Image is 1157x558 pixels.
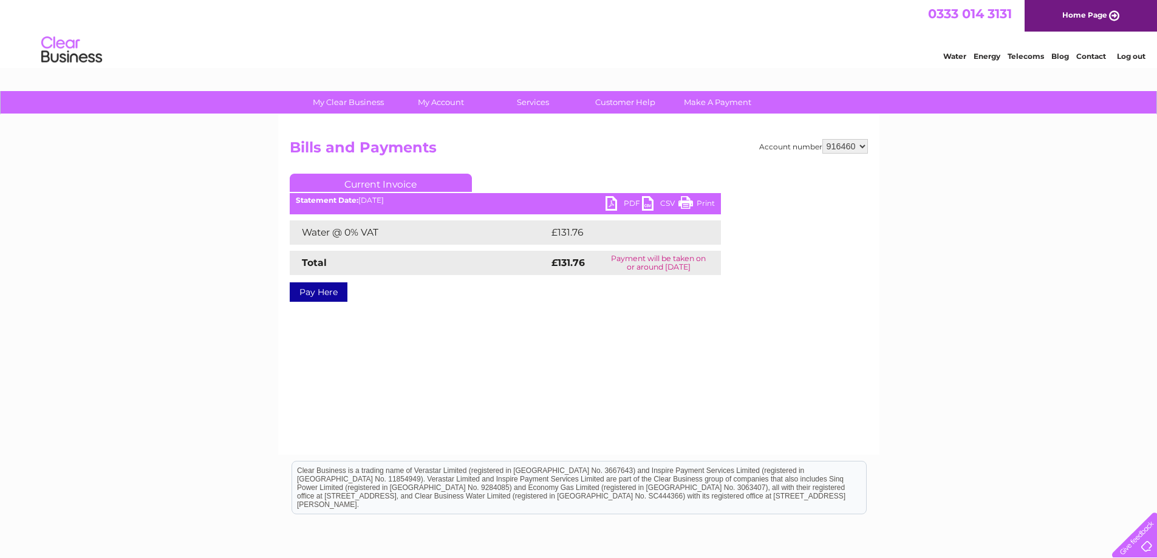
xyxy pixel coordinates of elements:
a: Telecoms [1008,52,1044,61]
div: Clear Business is a trading name of Verastar Limited (registered in [GEOGRAPHIC_DATA] No. 3667643... [292,7,866,59]
b: Statement Date: [296,196,358,205]
img: logo.png [41,32,103,69]
a: My Clear Business [298,91,398,114]
a: Current Invoice [290,174,472,192]
td: Water @ 0% VAT [290,220,548,245]
a: My Account [391,91,491,114]
a: Blog [1051,52,1069,61]
a: PDF [606,196,642,214]
a: Pay Here [290,282,347,302]
a: Make A Payment [667,91,768,114]
td: £131.76 [548,220,697,245]
div: Account number [759,139,868,154]
a: CSV [642,196,678,214]
a: Print [678,196,715,214]
div: [DATE] [290,196,721,205]
a: Contact [1076,52,1106,61]
strong: Total [302,257,327,268]
a: Customer Help [575,91,675,114]
td: Payment will be taken on or around [DATE] [596,251,720,275]
a: Energy [974,52,1000,61]
a: Water [943,52,966,61]
h2: Bills and Payments [290,139,868,162]
a: Services [483,91,583,114]
a: Log out [1117,52,1145,61]
a: 0333 014 3131 [928,6,1012,21]
strong: £131.76 [551,257,585,268]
